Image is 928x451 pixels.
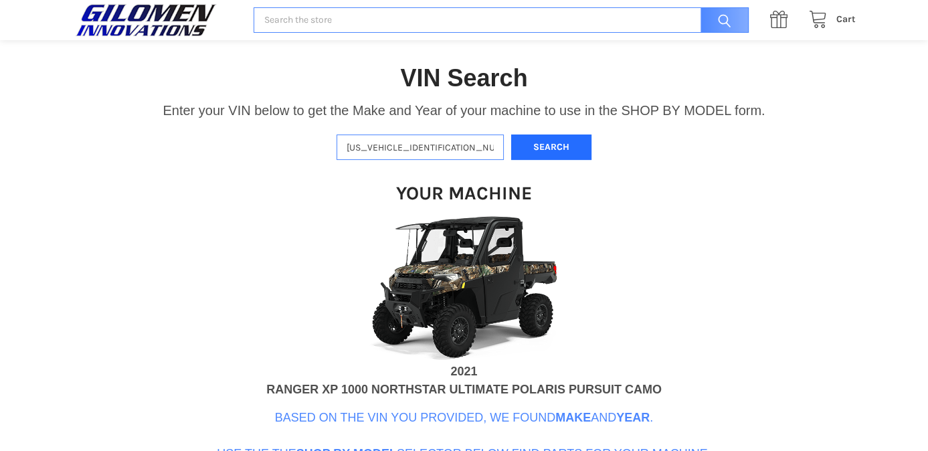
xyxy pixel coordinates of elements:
h1: Your Machine [396,181,532,205]
div: RANGER XP 1000 NORTHSTAR ULTIMATE POLARIS PURSUIT CAMO [266,381,662,399]
h1: VIN Search [400,63,527,93]
button: Search [511,134,591,161]
div: 2021 [450,363,477,381]
img: VIN Image [331,212,598,363]
input: Enter VIN of your machine [337,134,504,161]
img: GILOMEN INNOVATIONS [72,3,219,37]
span: Cart [836,13,856,25]
input: Search [694,7,749,33]
a: GILOMEN INNOVATIONS [72,3,240,37]
b: Year [616,411,650,424]
input: Search the store [254,7,748,33]
p: Enter your VIN below to get the Make and Year of your machine to use in the SHOP BY MODEL form. [163,100,765,120]
b: Make [555,411,591,424]
a: Cart [802,11,856,28]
